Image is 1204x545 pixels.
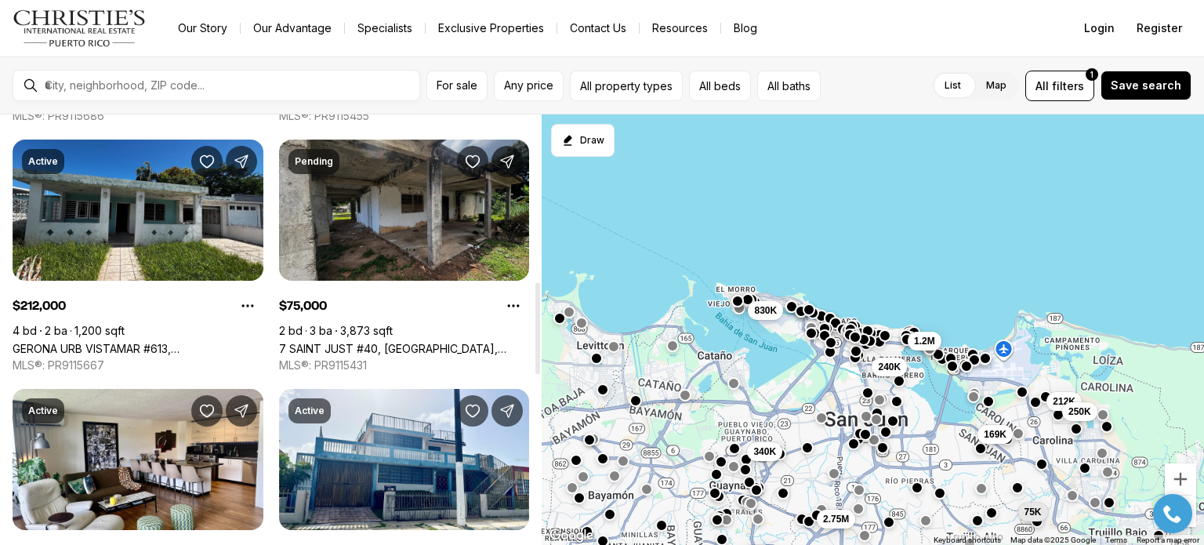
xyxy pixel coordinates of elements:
button: 169K [977,425,1013,444]
a: 7 SAINT JUST #40, CAROLINA PR, 00987 [279,342,530,355]
button: Save Property: 127 JARDINES DE COUNTRY CLUB #BW127 [457,395,488,427]
button: Any price [494,71,564,101]
span: 340K [753,445,776,458]
button: 250K [1062,402,1097,421]
button: 340K [747,442,782,461]
button: For sale [426,71,488,101]
button: 240K [872,358,907,376]
a: Specialists [345,17,425,39]
span: 1.2M [914,335,935,347]
button: Save Property: GERONA URB VISTAMAR #613 [191,146,223,177]
a: GERONA URB VISTAMAR #613, CAROLINA PR, 00983 [13,342,263,355]
span: filters [1052,78,1084,94]
button: 75K [1017,503,1047,521]
span: Map data ©2025 Google [1010,536,1096,544]
label: Map [974,71,1019,100]
span: Register [1137,22,1182,35]
span: Any price [504,79,553,92]
button: Property options [498,290,529,322]
span: All [1035,78,1049,94]
span: 212K [1053,395,1075,408]
span: 75K [1024,506,1041,518]
button: Save Property: 7 SAINT JUST #40 [457,146,488,177]
button: Register [1127,13,1191,44]
p: Active [28,405,58,417]
a: Exclusive Properties [426,17,557,39]
button: 2.75M [817,510,855,529]
a: Blog [721,17,770,39]
button: Start drawing [551,124,615,157]
span: 169K [984,428,1006,441]
label: List [932,71,974,100]
span: 1 [1090,68,1093,81]
button: 212K [1046,392,1082,411]
button: Allfilters1 [1025,71,1094,101]
a: Resources [640,17,720,39]
span: 250K [1068,405,1091,418]
a: Our Advantage [241,17,344,39]
button: 830K [748,301,783,320]
button: Save search [1101,71,1191,100]
span: For sale [437,79,477,92]
a: Our Story [165,17,240,39]
span: 240K [878,361,901,373]
button: Share Property [226,395,257,427]
button: All beds [689,71,751,101]
span: Login [1084,22,1115,35]
button: Share Property [491,395,523,427]
span: 2.75M [823,513,849,525]
button: 1.2M [908,332,941,351]
button: Zoom in [1165,463,1196,495]
p: Active [295,405,325,417]
button: Login [1075,13,1124,44]
button: Property options [232,290,263,322]
a: Report a map error [1137,536,1199,544]
p: Active [28,155,58,168]
button: All baths [757,71,821,101]
a: Terms (opens in new tab) [1105,536,1127,544]
button: Share Property [491,146,523,177]
img: logo [13,9,147,47]
p: Pending [295,155,333,168]
button: Share Property [226,146,257,177]
span: Save search [1111,79,1181,92]
button: All property types [570,71,683,101]
button: Save Property: 229 - 2 [191,395,223,427]
span: 830K [754,304,777,317]
button: Contact Us [557,17,639,39]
